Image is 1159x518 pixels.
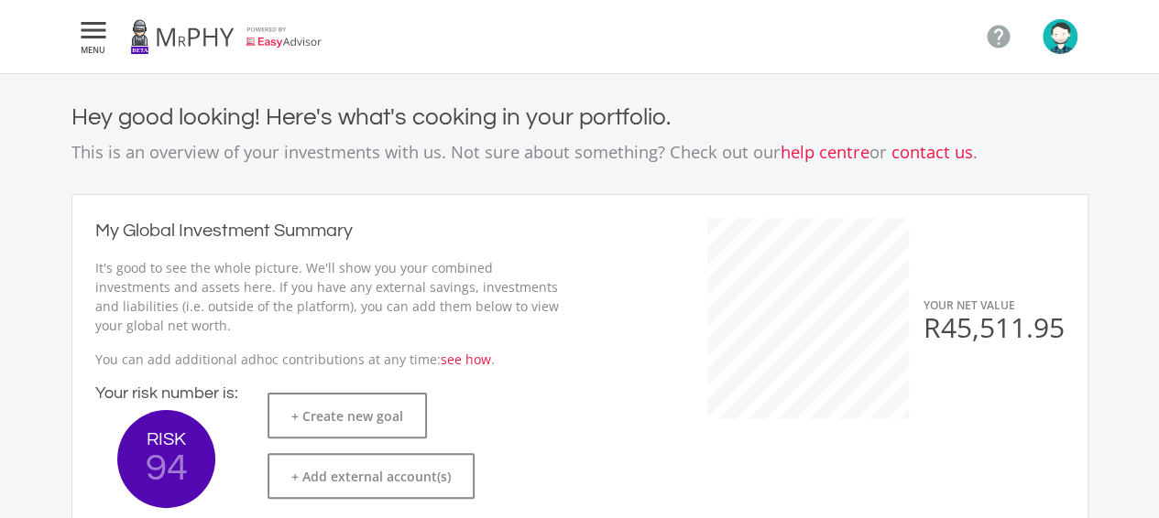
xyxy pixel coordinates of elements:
img: avatar.png [1043,19,1077,54]
i:  [985,23,1012,50]
h4: Hey good looking! Here's what's cooking in your portfolio. [71,103,1088,132]
i:  [77,19,110,41]
p: You can add additional adhoc contributions at any time: . [95,350,562,369]
button:  MENU [71,18,115,55]
span: RISK [117,430,215,448]
p: It's good to see the whole picture. We'll show you your combined investments and assets here. If ... [95,258,562,335]
h2: My Global Investment Summary [95,218,353,245]
a: see how [441,351,491,368]
span: MENU [77,46,110,54]
a: contact us [891,140,973,163]
p: This is an overview of your investments with us. Not sure about something? Check out our or . [71,139,1088,165]
span: R45,511.95 [924,308,1065,346]
a:  [978,16,1020,58]
button: RISK 94 [117,410,215,508]
span: 94 [117,448,215,488]
span: YOUR NET VALUE [924,297,1015,313]
a: help centre [781,140,869,163]
button: + Add external account(s) [268,453,475,499]
h4: Your risk number is: [95,383,238,404]
button: + Create new goal [268,393,427,438]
